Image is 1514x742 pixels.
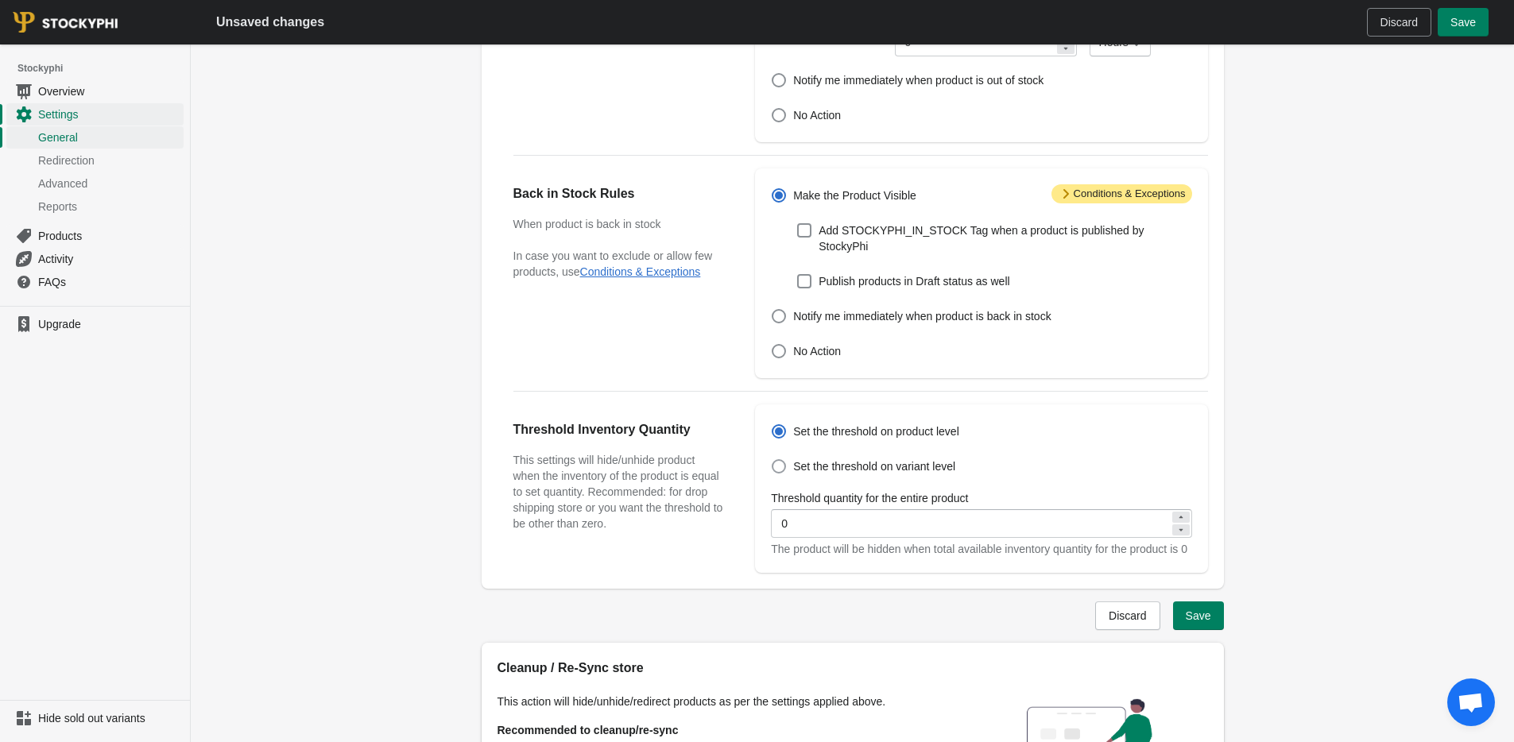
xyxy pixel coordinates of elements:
[17,60,190,76] span: Stockyphi
[513,452,724,531] h3: This settings will hide/unhide product when the inventory of the product is equal to set quantity...
[793,423,959,439] span: Set the threshold on product level
[793,458,955,474] span: Set the threshold on variant level
[1051,184,1192,203] span: Conditions & Exceptions
[6,149,184,172] a: Redirection
[6,172,184,195] a: Advanced
[6,247,184,270] a: Activity
[38,274,180,290] span: FAQs
[38,228,180,244] span: Products
[6,102,184,126] a: Settings
[1109,609,1146,622] span: Discard
[771,541,1191,557] div: The product will be hidden when total available inventory quantity for the product is 0
[38,316,180,332] span: Upgrade
[1438,8,1489,37] button: Save
[1447,678,1495,726] a: Open chat
[6,707,184,729] a: Hide sold out variants
[1095,601,1160,630] button: Discard
[38,83,180,99] span: Overview
[6,79,184,102] a: Overview
[6,224,184,247] a: Products
[793,72,1044,88] span: Notify me immediately when product is out of stock
[793,308,1051,324] span: Notify me immediately when product is back in stock
[513,216,724,232] h3: When product is back in stock
[38,199,180,214] span: Reports
[6,126,184,149] a: General
[819,222,1191,254] span: Add STOCKYPHI_IN_STOCK Tag when a product is published by StockyPhi
[6,195,184,218] a: Reports
[771,490,968,506] label: Threshold quantity for the entire product
[580,265,701,278] button: Conditions & Exceptions
[498,694,974,709] p: This action will hide/unhide/redirect products as per the settings applied above.
[1186,609,1211,622] span: Save
[38,129,180,145] span: General
[793,187,916,203] span: Make the Product Visible
[498,659,974,678] h2: Cleanup / Re-Sync store
[793,107,841,123] span: No Action
[1380,16,1418,29] span: Discard
[513,248,724,280] p: In case you want to exclude or allow few products, use
[793,343,841,359] span: No Action
[1367,8,1431,37] button: Discard
[1173,601,1224,630] button: Save
[38,106,180,122] span: Settings
[38,251,180,267] span: Activity
[38,176,180,191] span: Advanced
[38,710,180,726] span: Hide sold out variants
[513,184,724,203] h2: Back in Stock Rules
[819,273,1009,289] span: Publish products in Draft status as well
[6,313,184,335] a: Upgrade
[38,153,180,168] span: Redirection
[498,724,679,736] strong: Recommended to cleanup/re-sync
[1450,16,1476,29] span: Save
[513,420,724,439] h2: Threshold Inventory Quantity
[216,13,324,32] h2: Unsaved changes
[6,270,184,293] a: FAQs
